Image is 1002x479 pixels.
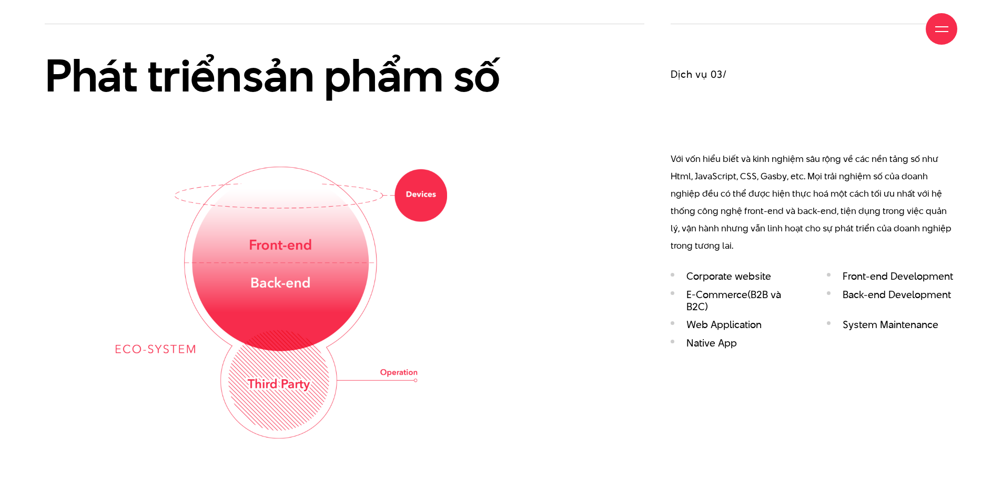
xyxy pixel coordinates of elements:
[827,270,957,282] li: Front-end Development
[45,50,518,100] h2: Phát triển sản phẩm số
[827,289,957,313] li: Back-end Development
[671,337,801,349] li: Native App
[827,319,957,331] li: System Maintenance
[671,289,801,313] li: E-Commerce(B2B và B2C)
[671,67,957,82] h3: Dịch vụ 03/
[671,150,957,254] p: Với vốn hiểu biết và kinh nghiệm sâu rộng về các nền tảng số như Html, JavaScript, CSS, Gasby, et...
[671,270,801,282] li: Corporate website
[671,319,801,331] li: Web Application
